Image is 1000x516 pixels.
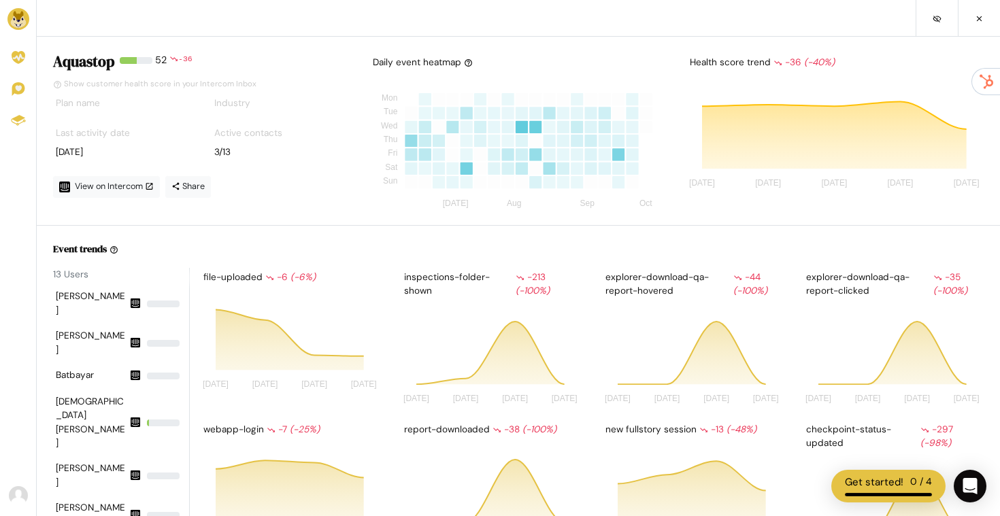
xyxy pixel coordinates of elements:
div: checkpoint-status-updated [803,420,984,453]
div: 0% [147,373,180,379]
tspan: [DATE] [954,394,980,403]
div: -13 [699,423,756,436]
tspan: Tue [384,107,398,117]
tspan: [DATE] [689,179,715,188]
div: [DATE] [56,145,188,159]
div: 52 [155,53,167,76]
div: -213 [516,271,580,298]
div: -6 [265,271,316,284]
div: -44 [733,271,780,298]
div: 0 / 4 [910,475,932,490]
tspan: [DATE] [654,394,680,403]
tspan: Mon [382,93,397,103]
tspan: Thu [384,135,398,144]
div: -297 [920,423,981,451]
tspan: [DATE] [854,394,880,403]
div: Batbayar [56,368,127,383]
i: (-40%) [804,56,835,68]
tspan: [DATE] [552,394,578,403]
h4: Aquastop [53,53,114,71]
tspan: [DATE] [502,394,528,403]
label: Plan name [56,97,100,110]
div: -36 [773,56,835,69]
i: (-100%) [933,285,967,296]
tspan: [DATE] [904,394,930,403]
div: Daily event heatmap [373,56,473,69]
i: (-25%) [290,424,320,435]
div: inspections-folder-shown [401,268,582,301]
tspan: Sun [383,176,397,186]
tspan: [DATE] [443,199,469,209]
tspan: Aug [507,199,521,209]
tspan: [DATE] [888,179,914,188]
tspan: [DATE] [755,179,781,188]
tspan: Wed [381,121,397,131]
a: Share [165,176,211,198]
div: 0% [147,300,180,307]
tspan: [DATE] [453,394,479,403]
img: Avatar [9,486,28,505]
label: Active contacts [214,126,282,140]
div: Health score trend [687,53,984,72]
div: file-uploaded [201,268,381,287]
div: 3/13 [214,145,347,159]
div: [PERSON_NAME] [56,329,127,357]
div: -36 [178,53,193,76]
label: Last activity date [56,126,130,140]
tspan: [DATE] [752,394,778,403]
h6: Event trends [53,242,107,256]
tspan: [DATE] [351,380,377,390]
tspan: [DATE] [403,394,429,403]
tspan: [DATE] [805,394,831,403]
div: report-downloaded [401,420,582,439]
a: Show customer health score in your Intercom Inbox [53,79,256,89]
tspan: [DATE] [954,179,980,188]
div: explorer-download-qa-report-hovered [603,268,783,301]
i: (-100%) [516,285,550,296]
div: Get started! [845,475,903,490]
div: [PERSON_NAME] [56,290,127,317]
tspan: [DATE] [252,380,278,390]
tspan: Sat [385,162,398,172]
div: 0% [147,472,180,479]
i: (-100%) [733,285,767,296]
div: [PERSON_NAME] [56,462,127,489]
i: (-100%) [522,424,556,435]
div: Open Intercom Messenger [954,470,986,502]
tspan: [DATE] [203,380,229,390]
div: -7 [267,423,320,436]
span: View on Intercom [75,181,154,192]
a: View on Intercom [53,176,160,198]
tspan: [DATE] [605,394,631,403]
i: (-98%) [920,437,951,449]
i: (-48%) [727,424,756,435]
div: 0% [147,340,180,347]
label: Industry [214,97,250,110]
i: (-6%) [290,271,316,283]
tspan: [DATE] [301,380,327,390]
div: explorer-download-qa-report-clicked [803,268,984,301]
div: new fullstory session [603,420,783,439]
tspan: [DATE] [821,179,847,188]
tspan: Oct [639,199,652,209]
div: -38 [493,423,556,436]
div: 5.426356589147287% [147,419,180,426]
div: -35 [933,271,981,298]
tspan: [DATE] [703,394,729,403]
img: Brand [7,8,29,30]
div: 13 Users [53,268,189,281]
tspan: Fri [388,149,397,158]
div: [DEMOGRAPHIC_DATA][PERSON_NAME] [56,395,127,451]
tspan: Sep [580,199,595,209]
div: webapp-login [201,420,381,439]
